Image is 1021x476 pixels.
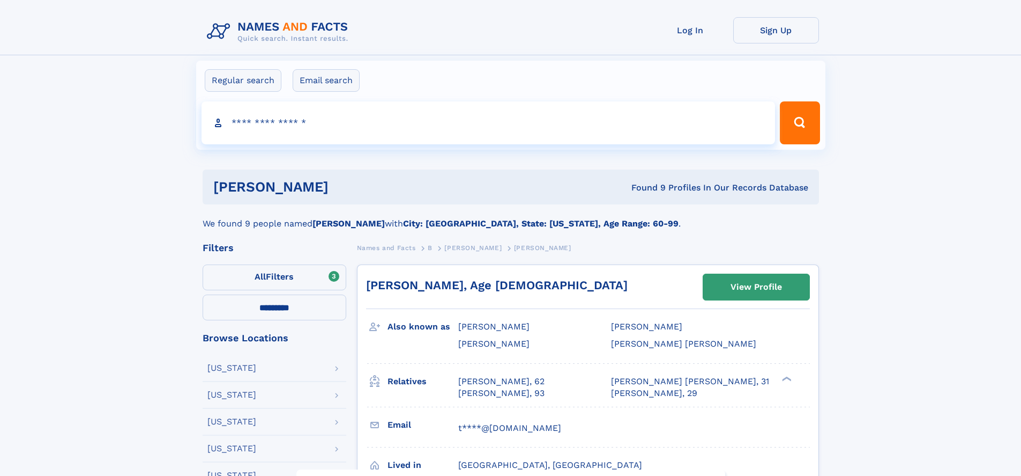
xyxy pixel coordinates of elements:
[403,218,679,229] b: City: [GEOGRAPHIC_DATA], State: [US_STATE], Age Range: 60-99
[428,241,433,254] a: B
[207,444,256,453] div: [US_STATE]
[458,339,530,349] span: [PERSON_NAME]
[611,321,682,332] span: [PERSON_NAME]
[779,375,792,382] div: ❯
[611,387,697,399] a: [PERSON_NAME], 29
[203,333,346,343] div: Browse Locations
[428,244,433,252] span: B
[203,17,357,46] img: Logo Names and Facts
[213,180,480,194] h1: [PERSON_NAME]
[458,376,545,387] a: [PERSON_NAME], 62
[733,17,819,43] a: Sign Up
[203,243,346,253] div: Filters
[207,364,256,372] div: [US_STATE]
[458,387,545,399] a: [PERSON_NAME], 93
[255,272,266,282] span: All
[458,460,642,470] span: [GEOGRAPHIC_DATA], [GEOGRAPHIC_DATA]
[387,456,458,474] h3: Lived in
[387,416,458,434] h3: Email
[458,321,530,332] span: [PERSON_NAME]
[611,339,756,349] span: [PERSON_NAME] [PERSON_NAME]
[202,101,776,144] input: search input
[387,372,458,391] h3: Relatives
[647,17,733,43] a: Log In
[293,69,360,92] label: Email search
[703,274,809,300] a: View Profile
[514,244,571,252] span: [PERSON_NAME]
[780,101,819,144] button: Search Button
[205,69,281,92] label: Regular search
[731,275,782,299] div: View Profile
[444,244,502,252] span: [PERSON_NAME]
[444,241,502,254] a: [PERSON_NAME]
[611,376,769,387] a: [PERSON_NAME] [PERSON_NAME], 31
[357,241,416,254] a: Names and Facts
[312,218,385,229] b: [PERSON_NAME]
[203,204,819,230] div: We found 9 people named with .
[480,182,808,194] div: Found 9 Profiles In Our Records Database
[387,318,458,336] h3: Also known as
[366,279,628,292] a: [PERSON_NAME], Age [DEMOGRAPHIC_DATA]
[207,391,256,399] div: [US_STATE]
[203,265,346,290] label: Filters
[207,418,256,426] div: [US_STATE]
